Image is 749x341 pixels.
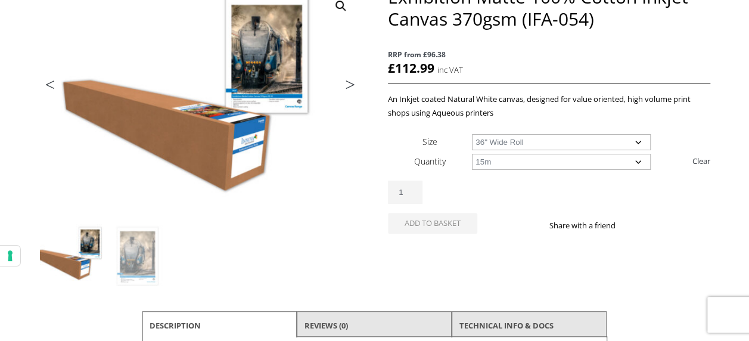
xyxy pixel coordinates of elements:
[388,60,395,76] span: £
[414,156,446,167] label: Quantity
[644,221,653,230] img: twitter sharing button
[40,224,104,289] img: Exhibition Matte 100% Cotton Inkjet Canvas 370gsm (IFA-054)
[388,213,477,234] button: Add to basket
[388,48,710,61] span: RRP from £96.38
[422,136,437,147] label: Size
[105,224,170,289] img: Exhibition Matte 100% Cotton Inkjet Canvas 370gsm (IFA-054) - Image 2
[549,219,629,232] p: Share with a friend
[150,315,201,336] a: Description
[304,315,348,336] a: Reviews (0)
[388,181,422,204] input: Product quantity
[459,315,554,336] a: TECHNICAL INFO & DOCS
[629,221,639,230] img: facebook sharing button
[692,151,710,170] a: Clear options
[388,60,434,76] bdi: 112.99
[658,221,667,230] img: email sharing button
[388,92,710,120] p: An Inkjet coated Natural White canvas, designed for value oriented, high volume print shops using...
